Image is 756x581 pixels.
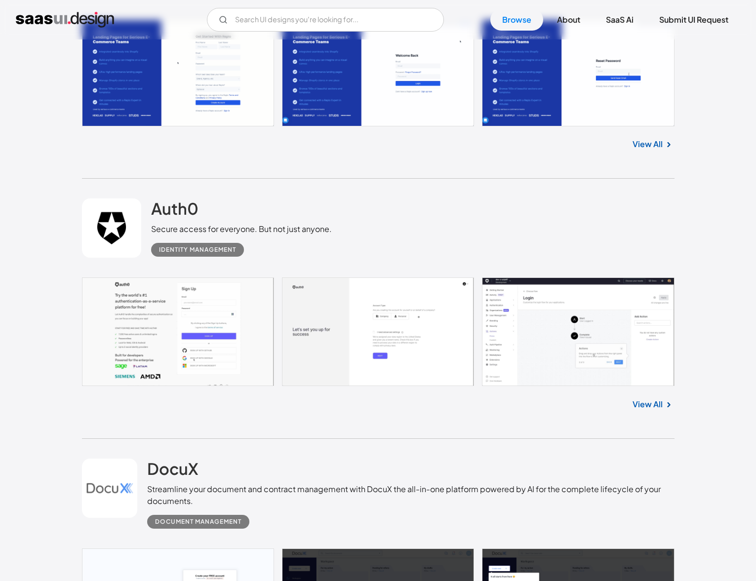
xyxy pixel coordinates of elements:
[147,483,674,507] div: Streamline your document and contract management with DocuX the all-in-one platform powered by AI...
[155,516,241,528] div: Document Management
[207,8,444,32] input: Search UI designs you're looking for...
[159,244,236,256] div: Identity Management
[594,9,645,31] a: SaaS Ai
[207,8,444,32] form: Email Form
[490,9,543,31] a: Browse
[151,198,199,218] h2: Auth0
[16,12,114,28] a: home
[633,138,663,150] a: View All
[633,398,663,410] a: View All
[545,9,592,31] a: About
[151,198,199,223] a: Auth0
[147,459,198,478] h2: DocuX
[147,459,198,483] a: DocuX
[647,9,740,31] a: Submit UI Request
[151,223,332,235] div: Secure access for everyone. But not just anyone.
